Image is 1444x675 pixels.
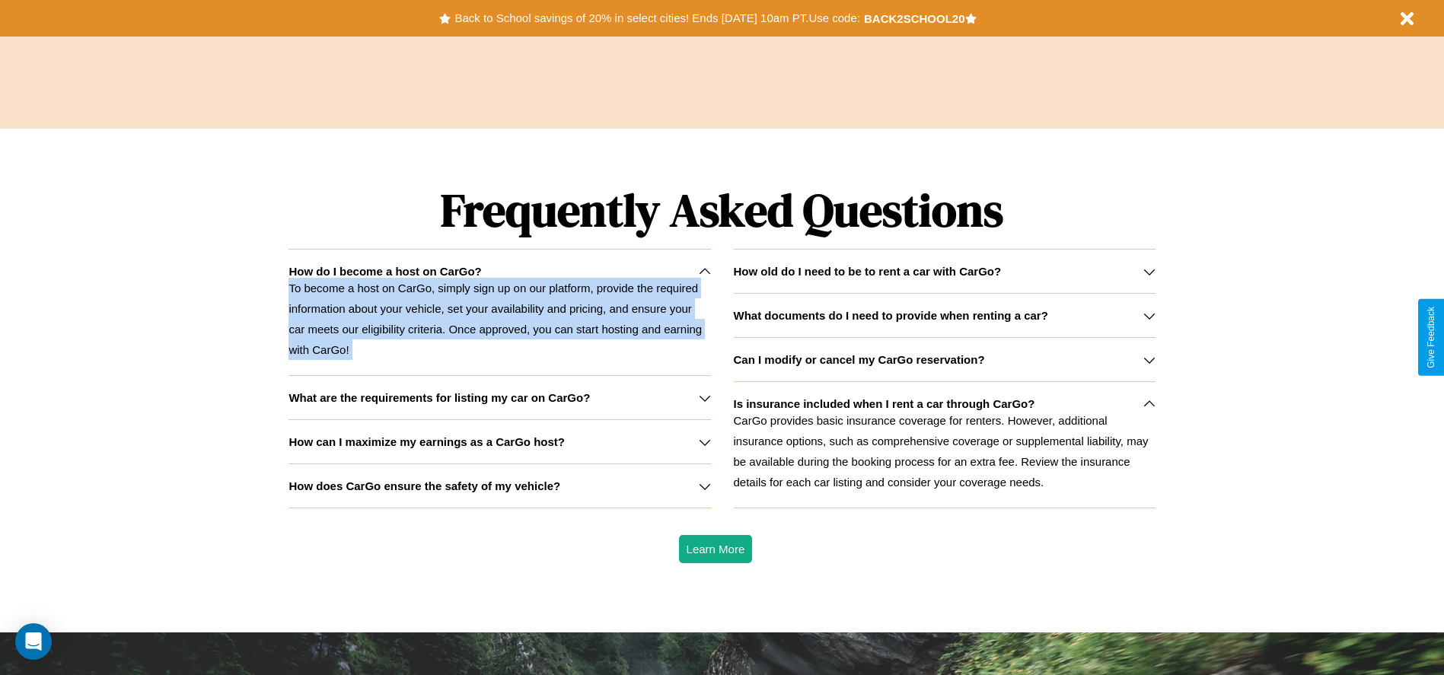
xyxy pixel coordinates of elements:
[734,353,985,366] h3: Can I modify or cancel my CarGo reservation?
[1426,307,1436,368] div: Give Feedback
[734,410,1156,492] p: CarGo provides basic insurance coverage for renters. However, additional insurance options, such ...
[451,8,863,29] button: Back to School savings of 20% in select cities! Ends [DATE] 10am PT.Use code:
[288,171,1155,249] h1: Frequently Asked Questions
[734,309,1048,322] h3: What documents do I need to provide when renting a car?
[734,397,1035,410] h3: Is insurance included when I rent a car through CarGo?
[288,391,590,404] h3: What are the requirements for listing my car on CarGo?
[288,278,710,360] p: To become a host on CarGo, simply sign up on our platform, provide the required information about...
[288,265,481,278] h3: How do I become a host on CarGo?
[15,623,52,660] div: Open Intercom Messenger
[734,265,1002,278] h3: How old do I need to be to rent a car with CarGo?
[864,12,965,25] b: BACK2SCHOOL20
[679,535,753,563] button: Learn More
[288,435,565,448] h3: How can I maximize my earnings as a CarGo host?
[288,479,560,492] h3: How does CarGo ensure the safety of my vehicle?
